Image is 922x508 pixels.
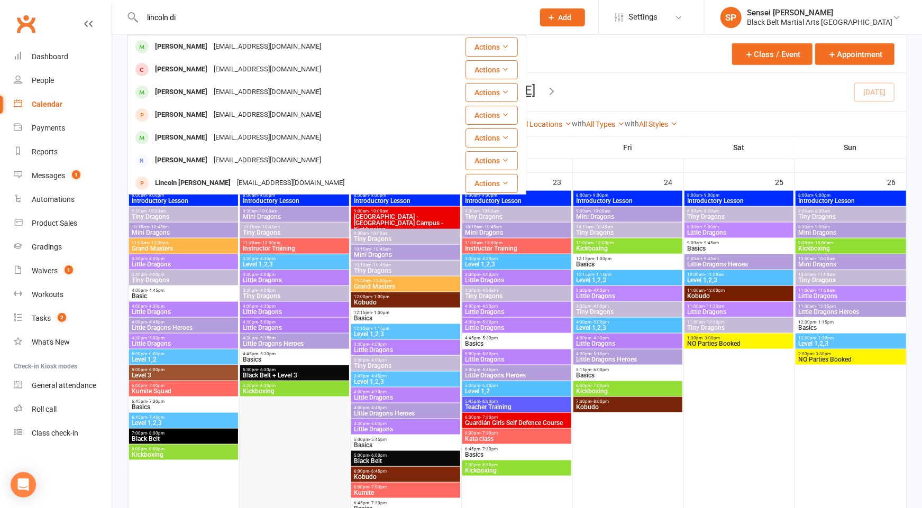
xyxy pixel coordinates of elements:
[242,336,346,340] span: 4:30pm
[131,214,235,220] span: Tiny Dragons
[211,62,324,77] div: [EMAIL_ADDRESS][DOMAIN_NAME]
[540,8,585,26] button: Add
[353,279,458,283] span: 11:00am
[702,193,719,198] span: - 9:00pm
[795,136,907,159] th: Sun
[720,7,742,28] div: SP
[798,288,904,293] span: 11:00am
[640,120,678,128] a: All Styles
[242,288,346,293] span: 3:30pm
[258,272,276,277] span: - 4:00pm
[559,13,572,22] span: Add
[687,241,791,245] span: 9:00am
[464,288,569,293] span: 3:30pm
[242,352,346,356] span: 4:45pm
[14,69,112,93] a: People
[131,241,235,245] span: 11:00am
[242,293,346,299] span: Tiny Dragons
[687,288,791,293] span: 11:00am
[576,209,680,214] span: 9:30am
[353,342,458,347] span: 3:30pm
[687,272,791,277] span: 10:00am
[798,277,904,283] span: Tiny Dragons
[369,193,386,198] span: - 9:00pm
[242,209,346,214] span: 9:30am
[260,241,280,245] span: - 12:30pm
[594,256,611,261] span: - 1:00pm
[628,5,658,29] span: Settings
[242,241,346,245] span: 11:30am
[371,263,391,267] span: - 10:45am
[816,336,834,340] span: - 1:30pm
[131,198,235,204] span: Introductory Lesson
[32,52,68,61] div: Dashboard
[576,288,680,293] span: 3:30pm
[576,304,680,309] span: 3:30pm
[464,325,569,331] span: Little Dragons
[242,245,346,252] span: Instructor Training
[687,293,791,299] span: Kobudo
[687,336,791,340] span: 1:30pm
[258,320,276,325] span: - 5:00pm
[32,76,54,85] div: People
[11,472,36,497] div: Open Intercom Messenger
[798,214,904,220] span: Tiny Dragons
[594,225,613,229] span: - 10:45am
[14,116,112,140] a: Payments
[687,304,791,309] span: 11:00am
[242,193,346,198] span: 8:00am
[147,209,166,214] span: - 10:00am
[211,153,324,168] div: [EMAIL_ADDRESS][DOMAIN_NAME]
[131,340,235,347] span: Little Dragons
[576,241,680,245] span: 11:00am
[147,272,165,277] span: - 4:00pm
[353,331,458,337] span: Level 1,2,3
[687,261,791,267] span: Little Dragons Heroes
[576,229,680,236] span: Tiny Dragons
[798,229,904,236] span: Mini Dragons
[464,336,569,340] span: 4:45pm
[464,277,569,283] span: Little Dragons
[147,193,164,198] span: - 9:00pm
[464,214,569,220] span: Tiny Dragons
[147,304,165,309] span: - 4:30pm
[242,214,346,220] span: Mini Dragons
[521,120,572,128] a: All Locations
[687,256,791,261] span: 9:00am
[814,352,831,356] span: - 3:30pm
[353,299,458,306] span: Kobudo
[242,256,346,261] span: 3:30pm
[816,288,835,293] span: - 11:30am
[147,288,165,293] span: - 4:45pm
[258,288,276,293] span: - 4:00pm
[14,93,112,116] a: Calendar
[14,188,112,211] a: Automations
[464,352,569,356] span: 5:00pm
[465,106,518,125] button: Actions
[464,261,569,267] span: Level 1,2,3
[258,193,275,198] span: - 9:00pm
[705,272,724,277] span: - 11:00am
[258,304,276,309] span: - 4:30pm
[464,193,569,198] span: 8:00am
[242,198,346,204] span: Introductory Lesson
[211,107,324,123] div: [EMAIL_ADDRESS][DOMAIN_NAME]
[242,277,346,283] span: Little Dragons
[32,429,78,437] div: Class check-in
[131,225,235,229] span: 10:15am
[14,330,112,354] a: What's New
[887,173,906,190] div: 26
[572,119,587,128] strong: with
[147,352,165,356] span: - 6:00pm
[353,283,458,290] span: Grand Masters
[687,309,791,315] span: Little Dragons
[591,336,609,340] span: - 4:30pm
[464,229,569,236] span: Mini Dragons
[353,326,458,331] span: 12:15pm
[591,209,610,214] span: - 10:00am
[353,214,458,233] span: [GEOGRAPHIC_DATA] - [GEOGRAPHIC_DATA] Campus - Kickboxing
[32,124,65,132] div: Payments
[798,309,904,315] span: Little Dragons Heroes
[353,209,458,214] span: 9:00am
[131,193,235,198] span: 8:00am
